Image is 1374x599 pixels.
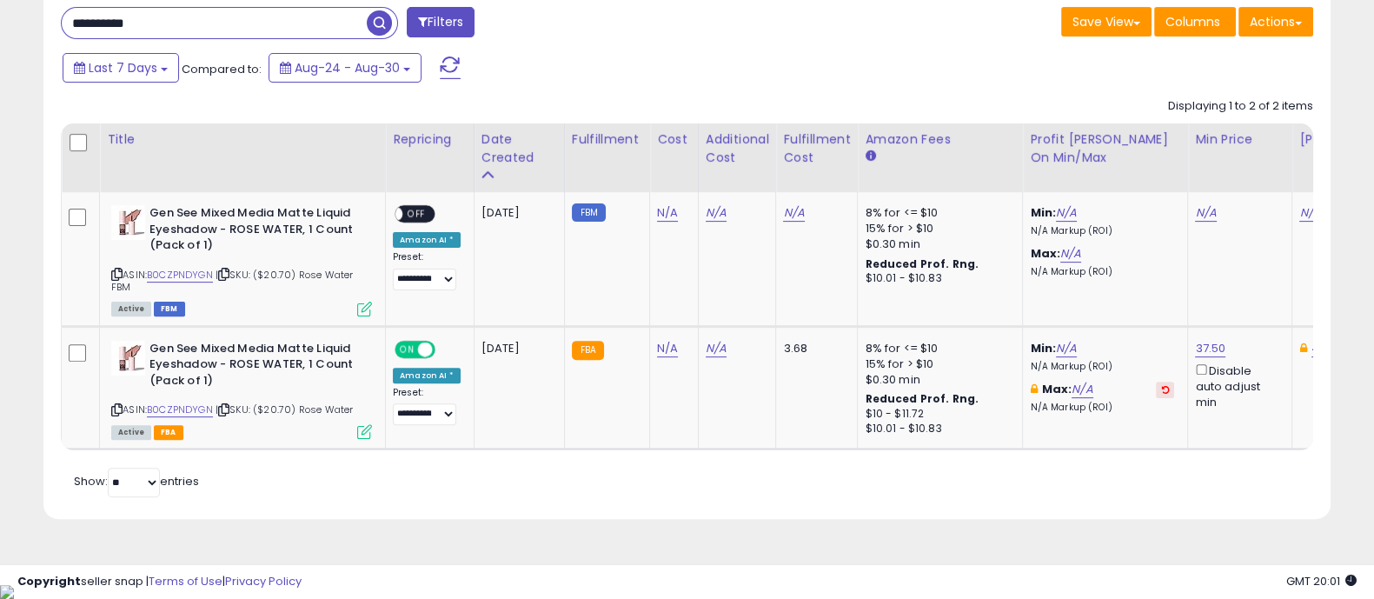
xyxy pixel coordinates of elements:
[1060,245,1081,263] a: N/A
[1023,123,1188,192] th: The percentage added to the cost of goods (COGS) that forms the calculator for Min & Max prices.
[783,130,850,167] div: Fulfillment Cost
[149,341,361,394] b: Gen See Mixed Media Matte Liquid Eyeshadow - ROSE WATER, 1 Count (Pack of 1)
[865,391,979,406] b: Reduced Prof. Rng.
[393,251,461,290] div: Preset:
[225,573,302,589] a: Privacy Policy
[1056,340,1077,357] a: N/A
[393,368,461,383] div: Amazon AI *
[1072,381,1092,398] a: N/A
[865,407,1009,422] div: $10 - $11.72
[1195,361,1278,410] div: Disable auto adjust min
[63,53,179,83] button: Last 7 Days
[74,473,199,489] span: Show: entries
[706,204,727,222] a: N/A
[481,130,557,167] div: Date Created
[865,221,1009,236] div: 15% for > $10
[865,130,1015,149] div: Amazon Fees
[1056,204,1077,222] a: N/A
[1238,7,1313,37] button: Actions
[182,61,262,77] span: Compared to:
[1030,204,1056,221] b: Min:
[147,268,213,283] a: B0CZPNDYGN
[433,342,461,356] span: OFF
[1030,225,1174,237] p: N/A Markup (ROI)
[269,53,421,83] button: Aug-24 - Aug-30
[657,130,691,149] div: Cost
[407,7,475,37] button: Filters
[657,340,678,357] a: N/A
[1195,340,1225,357] a: 37.50
[107,130,378,149] div: Title
[396,342,418,356] span: ON
[111,205,372,315] div: ASIN:
[17,574,302,590] div: seller snap | |
[657,204,678,222] a: N/A
[111,341,372,437] div: ASIN:
[1311,340,1343,357] a: 47.99
[865,149,875,164] small: Amazon Fees.
[393,232,461,248] div: Amazon AI *
[1030,402,1174,414] p: N/A Markup (ROI)
[1030,340,1056,356] b: Min:
[865,372,1009,388] div: $0.30 min
[706,130,769,167] div: Additional Cost
[1286,573,1357,589] span: 2025-09-7 20:01 GMT
[111,205,145,240] img: 41z76oO9iXL._SL40_.jpg
[295,59,400,77] span: Aug-24 - Aug-30
[865,256,979,271] b: Reduced Prof. Rng.
[706,340,727,357] a: N/A
[393,387,461,425] div: Preset:
[865,341,1009,356] div: 8% for <= $10
[1030,361,1174,373] p: N/A Markup (ROI)
[865,271,1009,286] div: $10.01 - $10.83
[111,425,151,440] span: All listings currently available for purchase on Amazon
[1154,7,1236,37] button: Columns
[402,207,430,222] span: OFF
[111,341,145,376] img: 41z76oO9iXL._SL40_.jpg
[1061,7,1152,37] button: Save View
[1042,381,1072,397] b: Max:
[481,205,551,221] div: [DATE]
[149,205,361,258] b: Gen See Mixed Media Matte Liquid Eyeshadow - ROSE WATER, 1 Count (Pack of 1)
[1299,204,1320,222] a: N/A
[1195,130,1284,149] div: Min Price
[216,403,353,416] span: | SKU: ($20.70) Rose Water
[1195,204,1216,222] a: N/A
[865,356,1009,372] div: 15% for > $10
[147,403,213,417] a: B0CZPNDYGN
[1030,245,1060,262] b: Max:
[572,203,606,222] small: FBM
[865,205,1009,221] div: 8% for <= $10
[1030,130,1180,167] div: Profit [PERSON_NAME] on Min/Max
[89,59,157,77] span: Last 7 Days
[393,130,467,149] div: Repricing
[1030,266,1174,278] p: N/A Markup (ROI)
[154,302,185,316] span: FBM
[865,422,1009,436] div: $10.01 - $10.83
[17,573,81,589] strong: Copyright
[481,341,551,356] div: [DATE]
[1165,13,1220,30] span: Columns
[1168,98,1313,115] div: Displaying 1 to 2 of 2 items
[111,268,353,294] span: | SKU: ($20.70) Rose Water FBM
[783,204,804,222] a: N/A
[149,573,222,589] a: Terms of Use
[111,302,151,316] span: All listings currently available for purchase on Amazon
[783,341,844,356] div: 3.68
[154,425,183,440] span: FBA
[572,341,604,360] small: FBA
[572,130,642,149] div: Fulfillment
[865,236,1009,252] div: $0.30 min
